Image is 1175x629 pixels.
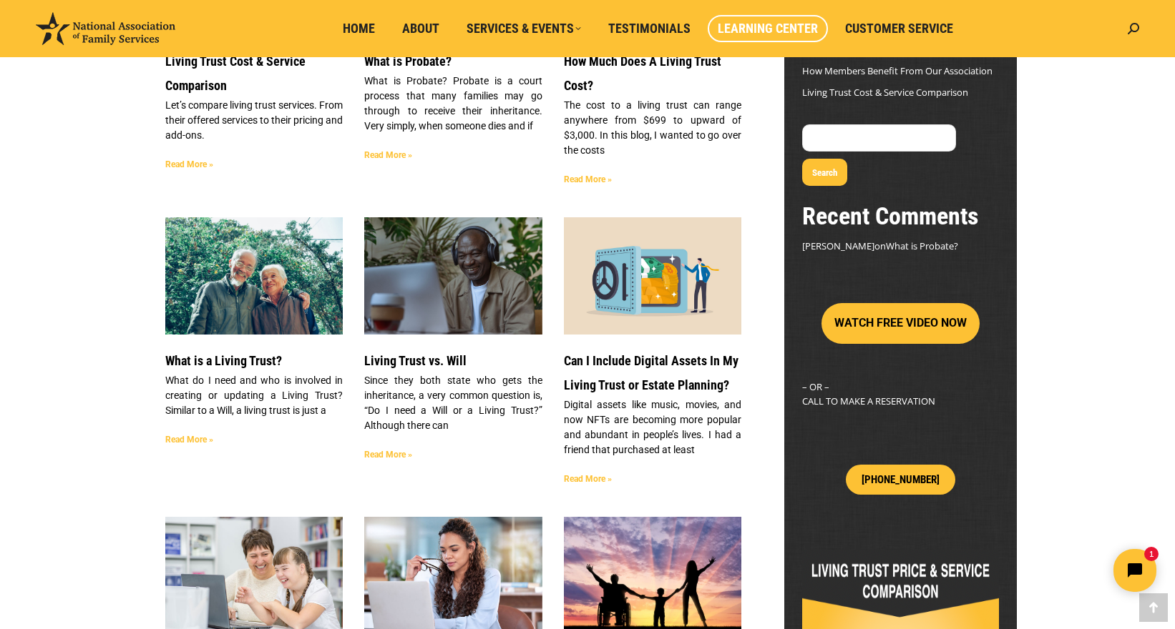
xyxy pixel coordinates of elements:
a: Learning Center [708,15,828,42]
a: How Much Does A Living Trust Cost? [564,54,721,93]
button: WATCH FREE VIDEO NOW [821,303,980,344]
iframe: Tidio Chat [922,537,1169,604]
a: Living Trust Cost & Service Comparison [802,86,968,99]
a: Read more about Can I Include Digital Assets In My Living Trust or Estate Planning? [564,474,612,484]
a: Read more about Living Trust vs. Will [364,450,412,460]
a: Read more about Living Trust Cost & Service Comparison [165,159,213,169]
span: Learning Center [718,21,818,36]
span: Home [343,21,375,36]
p: – OR – CALL TO MAKE A RESERVATION [802,380,999,408]
p: Digital assets like music, movies, and now NFTs are becoming more popular and abundant in people’... [564,397,741,457]
p: Let’s compare living trust services. From their offered services to their pricing and add-ons. [165,98,343,143]
a: Read more about What is Probate? [364,150,412,160]
a: What is Probate? [364,54,452,69]
p: What is Probate? Probate is a court process that many families may go through to receive their in... [364,74,542,134]
a: Header Image Happy Family. WHAT IS A LIVING TRUST? [165,217,343,335]
a: Living Trust vs. Will [364,353,467,368]
a: Living Trust Cost & Service Comparison [165,54,306,93]
p: The cost to a living trust can range anywhere from $699 to upward of $3,000. In this blog, I want... [564,98,741,158]
span: [PERSON_NAME] [802,239,874,252]
footer: on [802,239,999,253]
a: Can I Include Digital Assets In My Living Trust or Estate Planning? [564,353,738,392]
a: How Members Benefit From Our Association [802,64,993,77]
a: About [392,15,449,42]
button: Search [802,159,847,186]
a: Read more about How Much Does A Living Trust Cost? [564,174,612,184]
p: Since they both state who gets the inheritance, a very common question is, “Do I need a Will or a... [364,373,542,433]
span: Customer Service [845,21,953,36]
a: WATCH FREE VIDEO NOW [821,317,980,330]
span: Testimonials [608,21,691,36]
img: LIVING TRUST VS. WILL [364,217,543,336]
a: Secure Your DIgital Assets [564,217,741,335]
a: Customer Service [835,15,963,42]
a: Home [333,15,385,42]
img: National Association of Family Services [36,12,175,45]
span: Services & Events [467,21,581,36]
a: [PHONE_NUMBER] [846,465,955,495]
img: Secure Your DIgital Assets [562,216,742,335]
a: Testimonials [598,15,701,42]
a: What is Probate? [886,239,958,252]
a: What is a Living Trust? [165,353,282,368]
img: Header Image Happy Family. WHAT IS A LIVING TRUST? [165,217,344,336]
p: What do I need and who is involved in creating or updating a Living Trust? Similar to a Will, a l... [165,373,343,418]
h2: Recent Comments [802,200,999,232]
span: About [402,21,439,36]
a: Read more about What is a Living Trust? [165,435,213,445]
a: LIVING TRUST VS. WILL [364,217,542,335]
